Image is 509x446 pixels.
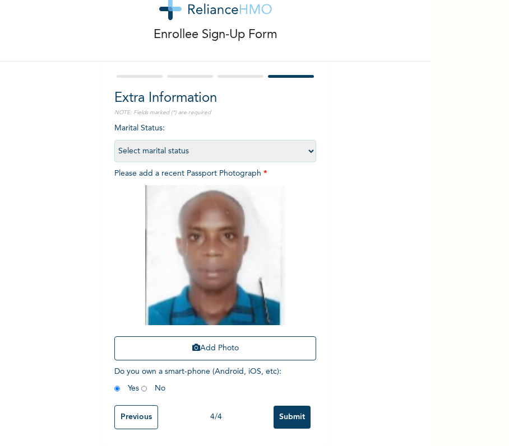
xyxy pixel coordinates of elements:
span: Do you own a smart-phone (Android, iOS, etc) : Yes No [114,368,281,392]
p: Enrollee Sign-Up Form [154,26,277,44]
input: Previous [114,405,158,429]
img: Crop [145,185,285,325]
span: Please add a recent Passport Photograph [114,170,316,366]
span: Marital Status : [114,124,316,155]
button: Add Photo [114,336,316,360]
div: 4 / 4 [158,411,274,423]
h2: Extra Information [114,88,316,109]
input: Submit [274,406,311,429]
p: NOTE: Fields marked (*) are required [114,109,316,117]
